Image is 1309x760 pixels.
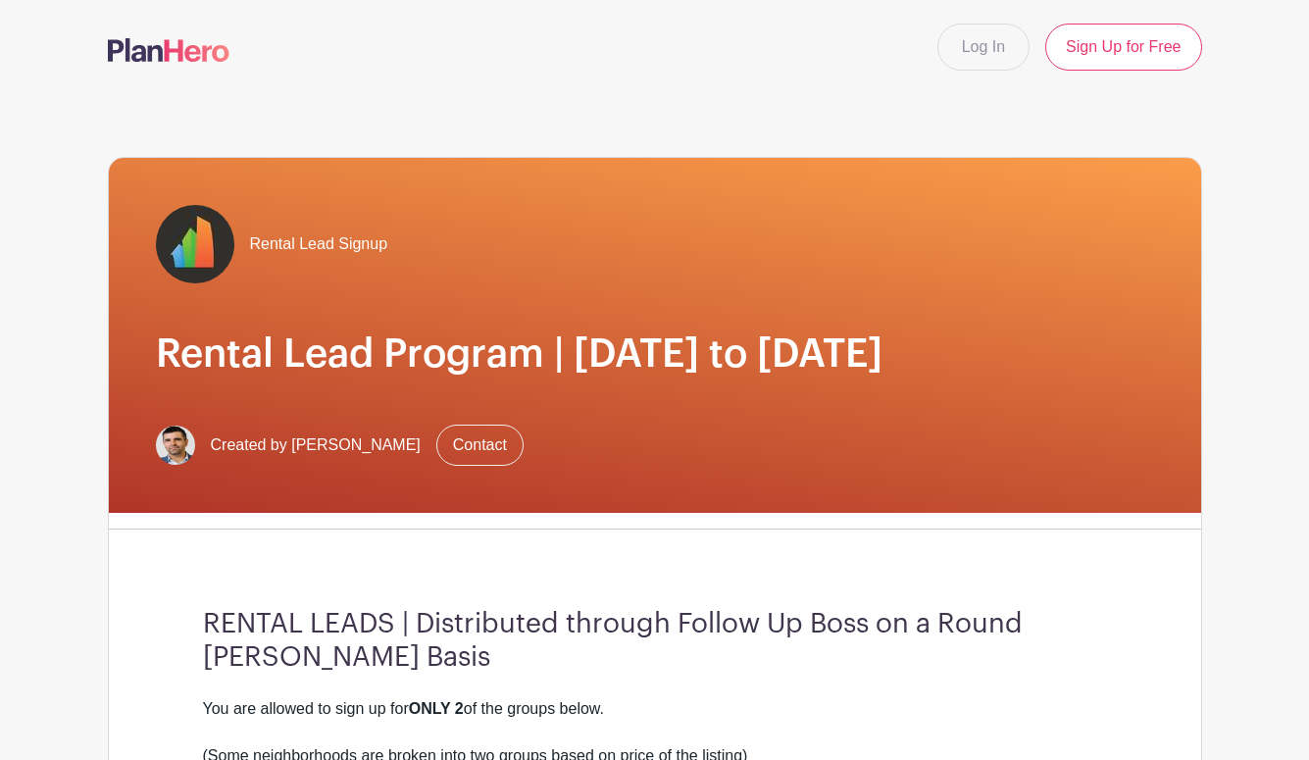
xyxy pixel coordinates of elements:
a: Sign Up for Free [1045,24,1201,71]
img: fulton-grace-logo.jpeg [156,205,234,283]
span: Rental Lead Signup [250,232,388,256]
h1: Rental Lead Program | [DATE] to [DATE] [156,330,1154,378]
img: Screen%20Shot%202023-02-21%20at%2010.54.51%20AM.png [156,426,195,465]
strong: ONLY 2 [409,700,464,717]
h3: RENTAL LEADS | Distributed through Follow Up Boss on a Round [PERSON_NAME] Basis [203,608,1107,674]
span: Created by [PERSON_NAME] [211,433,421,457]
img: logo-507f7623f17ff9eddc593b1ce0a138ce2505c220e1c5a4e2b4648c50719b7d32.svg [108,38,229,62]
a: Log In [937,24,1030,71]
a: Contact [436,425,524,466]
div: You are allowed to sign up for of the groups below. [203,697,1107,721]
